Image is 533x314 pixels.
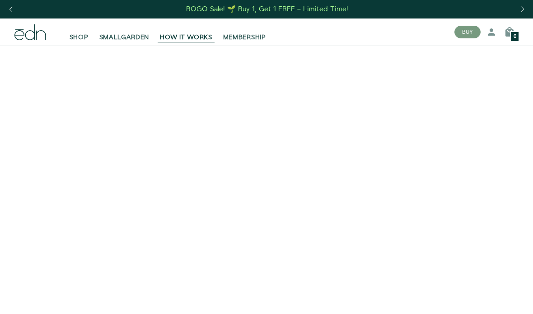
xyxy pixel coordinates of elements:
[514,34,516,39] span: 0
[218,22,271,42] a: MEMBERSHIP
[154,22,217,42] a: HOW IT WORKS
[454,26,481,38] button: BUY
[223,33,266,42] span: MEMBERSHIP
[502,287,524,309] iframe: Apre un widget che permette di trovare ulteriori informazioni
[70,33,89,42] span: SHOP
[64,22,94,42] a: SHOP
[94,22,155,42] a: SMALLGARDEN
[160,33,212,42] span: HOW IT WORKS
[186,5,348,14] div: BOGO Sale! 🌱 Buy 1, Get 1 FREE – Limited Time!
[186,2,350,16] a: BOGO Sale! 🌱 Buy 1, Get 1 FREE – Limited Time!
[99,33,150,42] span: SMALLGARDEN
